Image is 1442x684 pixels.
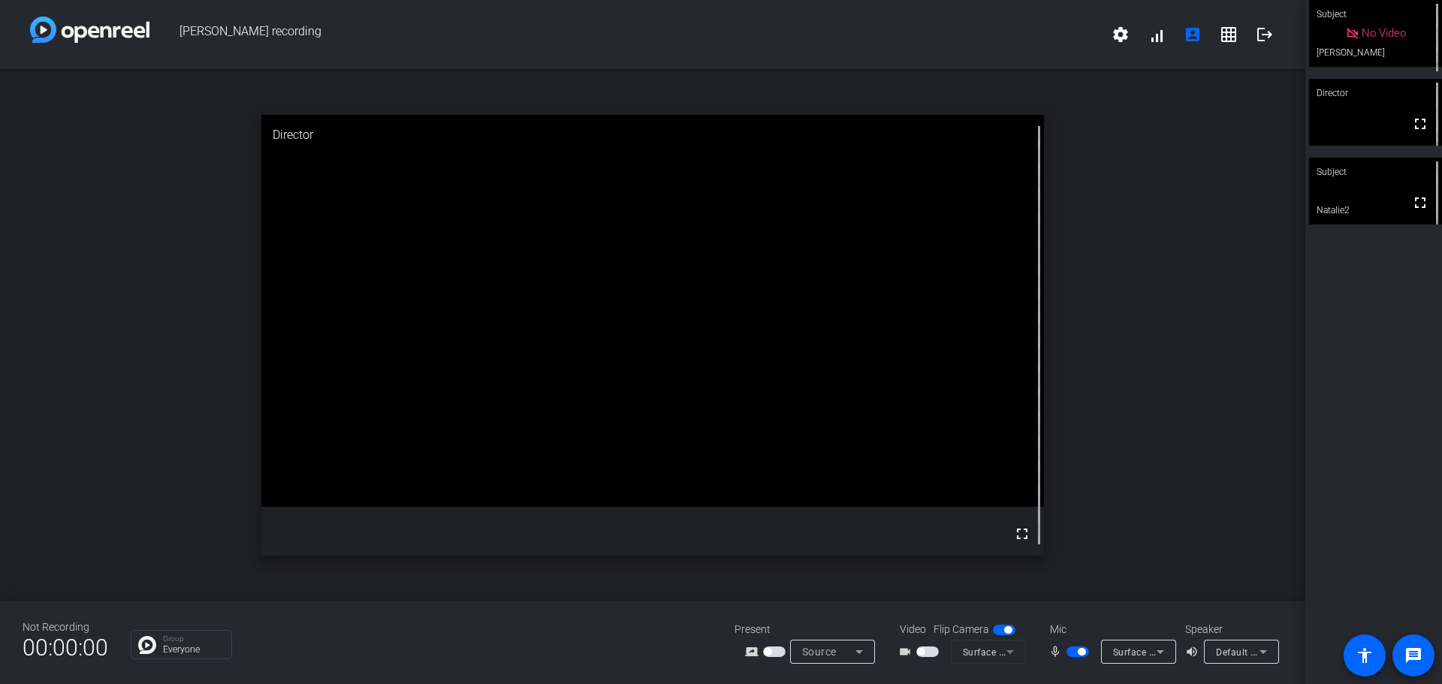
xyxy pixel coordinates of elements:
mat-icon: message [1404,646,1422,664]
span: [PERSON_NAME] recording [149,17,1103,53]
mat-icon: screen_share_outline [745,643,763,661]
mat-icon: volume_up [1185,643,1203,661]
mat-icon: grid_on [1220,26,1238,44]
mat-icon: videocam_outline [898,643,916,661]
span: No Video [1362,26,1406,40]
img: white-gradient.svg [30,17,149,43]
mat-icon: logout [1256,26,1274,44]
img: Chat Icon [138,636,156,654]
div: Mic [1035,622,1185,637]
div: Director [1309,79,1442,107]
span: 00:00:00 [23,629,108,666]
p: Everyone [163,645,224,654]
mat-icon: accessibility [1356,646,1374,664]
button: signal_cellular_alt [1139,17,1175,53]
mat-icon: fullscreen [1411,115,1429,133]
p: Group [163,635,224,643]
div: Present [735,622,885,637]
mat-icon: fullscreen [1411,194,1429,212]
mat-icon: account_box [1184,26,1202,44]
span: Surface Stereo Microphones (2- Surface High Definition Audio) [1113,646,1388,658]
span: Flip Camera [934,622,989,637]
mat-icon: fullscreen [1013,525,1031,543]
div: Director [261,115,1045,155]
div: Not Recording [23,619,108,635]
div: Speaker [1185,622,1275,637]
div: Subject [1309,158,1442,186]
span: Source [802,646,837,658]
mat-icon: settings [1112,26,1130,44]
mat-icon: mic_none [1048,643,1066,661]
span: Video [900,622,926,637]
